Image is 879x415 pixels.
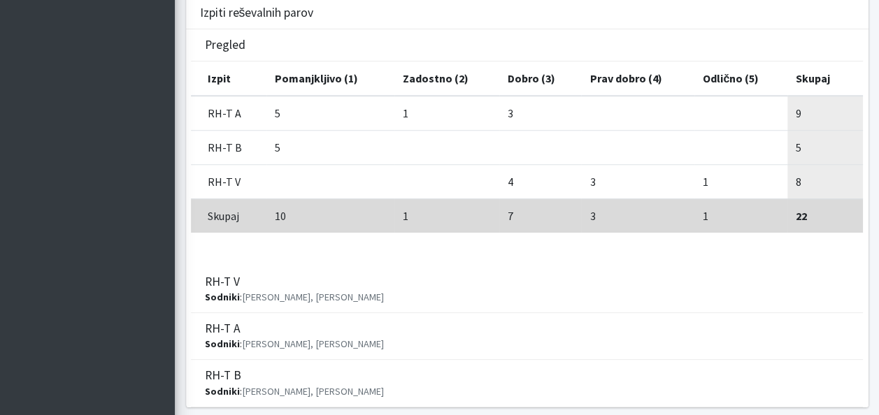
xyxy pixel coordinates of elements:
[787,130,863,164] td: 5
[394,96,499,131] td: 1
[787,164,863,198] td: 8
[787,96,863,131] td: 9
[205,368,384,398] h3: RH-T B
[266,130,394,164] td: 5
[191,164,266,198] td: RH-T V
[499,96,581,131] td: 3
[581,198,694,233] td: 3
[205,38,245,52] h3: Pregled
[694,164,787,198] td: 1
[499,164,581,198] td: 4
[191,61,266,96] th: Izpit
[499,198,581,233] td: 7
[242,337,384,350] span: [PERSON_NAME], [PERSON_NAME]
[205,275,384,304] h3: RH-T V
[205,337,384,350] small: :
[394,198,499,233] td: 1
[499,61,581,96] th: Dobro (3)
[191,96,266,131] td: RH-T A
[200,6,314,20] h3: Izpiti reševalnih parov
[694,61,787,96] th: Odlično (5)
[191,130,266,164] td: RH-T B
[787,61,863,96] th: Skupaj
[205,385,384,398] small: :
[266,198,394,233] td: 10
[242,291,384,303] span: [PERSON_NAME], [PERSON_NAME]
[581,61,694,96] th: Prav dobro (4)
[205,291,240,303] strong: Sodniki
[266,61,394,96] th: Pomanjkljivo (1)
[242,385,384,398] span: [PERSON_NAME], [PERSON_NAME]
[266,96,394,131] td: 5
[796,209,807,223] strong: 22
[394,61,499,96] th: Zadostno (2)
[205,337,240,350] strong: Sodniki
[205,321,384,351] h3: RH-T A
[694,198,787,233] td: 1
[205,291,384,303] small: :
[191,198,266,233] td: Skupaj
[581,164,694,198] td: 3
[205,385,240,398] strong: Sodniki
